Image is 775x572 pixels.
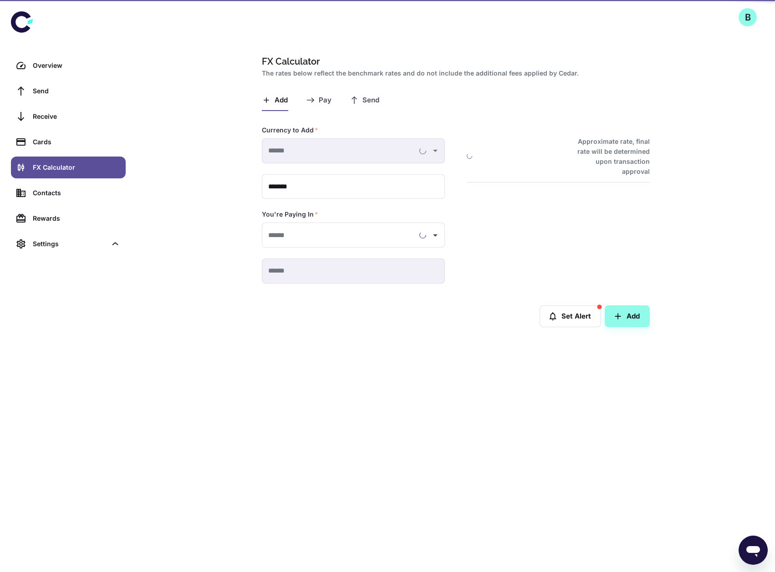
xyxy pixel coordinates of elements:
[11,182,126,204] a: Contacts
[262,126,318,135] label: Currency to Add
[362,96,379,105] span: Send
[319,96,331,105] span: Pay
[11,80,126,102] a: Send
[33,86,120,96] div: Send
[262,68,646,78] h2: The rates below reflect the benchmark rates and do not include the additional fees applied by Cedar.
[739,8,757,26] button: B
[33,137,120,147] div: Cards
[33,213,120,223] div: Rewards
[262,55,646,68] h1: FX Calculator
[33,61,120,71] div: Overview
[11,208,126,229] a: Rewards
[567,137,650,177] h6: Approximate rate, final rate will be determined upon transaction approval
[11,55,126,76] a: Overview
[540,305,601,327] button: Set Alert
[33,239,107,249] div: Settings
[33,188,120,198] div: Contacts
[262,210,318,219] label: You're Paying In
[33,111,120,121] div: Receive
[11,233,126,255] div: Settings
[275,96,288,105] span: Add
[33,162,120,172] div: FX Calculator
[11,157,126,178] a: FX Calculator
[429,229,442,242] button: Open
[11,106,126,127] a: Receive
[605,305,650,327] button: Add
[11,131,126,153] a: Cards
[739,536,768,565] iframe: Button to launch messaging window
